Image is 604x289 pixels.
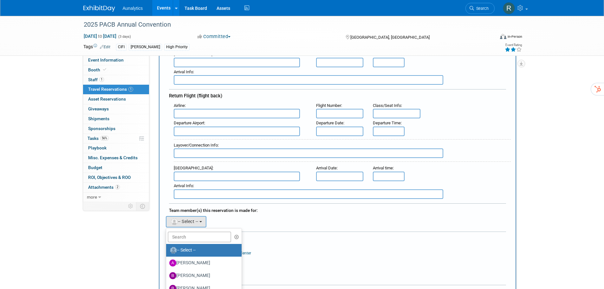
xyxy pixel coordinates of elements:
[83,56,149,65] a: Event Information
[169,259,176,266] img: A.jpg
[174,183,193,188] span: Arrival Info
[195,33,233,40] button: Committed
[88,136,109,141] span: Tasks
[168,232,231,242] input: Search
[100,136,109,141] span: 56%
[88,96,126,102] span: Asset Reservations
[169,272,176,279] img: B.jpg
[88,67,107,72] span: Booth
[350,35,430,40] span: [GEOGRAPHIC_DATA], [GEOGRAPHIC_DATA]
[88,116,109,121] span: Shipments
[83,114,149,124] a: Shipments
[316,121,343,125] span: Departure Date
[3,3,328,9] body: Rich Text Area. Press ALT-0 for help.
[174,121,205,125] small: :
[174,143,219,148] small: :
[88,106,109,111] span: Giveaways
[115,185,120,189] span: 2
[88,175,131,180] span: ROI, Objectives & ROO
[83,104,149,114] a: Giveaways
[88,87,133,92] span: Travel Reservations
[83,33,117,39] span: [DATE] [DATE]
[125,202,136,210] td: Personalize Event Tab Strip
[169,205,506,215] div: Team member(s) this reservation is made for:
[174,121,204,125] span: Departure Airport
[166,216,207,227] button: -- Select --
[100,45,110,49] a: Edit
[373,166,393,170] span: Arrival time
[83,153,149,163] a: Misc. Expenses & Credits
[373,121,401,125] span: Departure Time
[507,34,522,39] div: In-Person
[88,57,124,62] span: Event Information
[373,121,402,125] small: :
[169,258,236,268] label: [PERSON_NAME]
[503,2,515,14] img: Ryan Wilson
[174,166,212,170] span: [GEOGRAPHIC_DATA]
[123,6,143,11] span: Aunalytics
[83,124,149,134] a: Sponsorships
[116,44,127,50] div: CIFI
[170,219,198,224] span: -- Select --
[174,69,193,74] span: Arrival Info
[316,166,337,170] span: Arrival Date
[83,95,149,104] a: Asset Reservations
[83,85,149,94] a: Travel Reservations1
[88,155,138,160] span: Misc. Expenses & Credits
[128,87,133,92] span: 1
[83,65,149,75] a: Booth
[88,145,107,150] span: Playbook
[103,68,106,71] i: Booth reservation complete
[169,271,236,281] label: [PERSON_NAME]
[174,183,194,188] small: :
[474,6,489,11] span: Search
[169,235,506,241] div: Cost:
[174,143,218,148] span: Layover/Connection Info
[88,126,115,131] span: Sponsorships
[118,35,131,39] span: (3 days)
[87,194,97,200] span: more
[81,19,485,30] div: 2025 PACB Annual Convention
[316,103,342,108] small: :
[83,43,110,51] td: Tags
[97,34,103,39] span: to
[373,103,401,108] span: Class/Seat Info
[129,44,162,50] div: [PERSON_NAME]
[83,183,149,192] a: Attachments2
[170,247,177,254] img: Unassigned-User-Icon.png
[83,143,149,153] a: Playbook
[174,166,213,170] small: :
[99,77,104,82] span: 1
[88,77,104,82] span: Staff
[88,185,120,190] span: Attachments
[505,43,522,47] div: Event Rating
[373,103,402,108] small: :
[500,34,506,39] img: Format-Inperson.png
[373,166,394,170] small: :
[83,163,149,173] a: Budget
[83,173,149,182] a: ROI, Objectives & ROO
[164,44,190,50] div: High Priority
[169,93,222,99] span: Return Flight (flight back)
[174,103,186,108] small: :
[316,121,344,125] small: :
[83,75,149,85] a: Staff1
[88,165,102,170] span: Budget
[136,202,149,210] td: Toggle Event Tabs
[465,3,495,14] a: Search
[83,5,115,12] img: ExhibitDay
[316,103,341,108] span: Flight Number
[457,33,523,43] div: Event Format
[169,245,236,255] label: -- Select --
[316,166,338,170] small: :
[174,69,194,74] small: :
[174,103,185,108] span: Airline
[83,134,149,143] a: Tasks56%
[83,193,149,202] a: more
